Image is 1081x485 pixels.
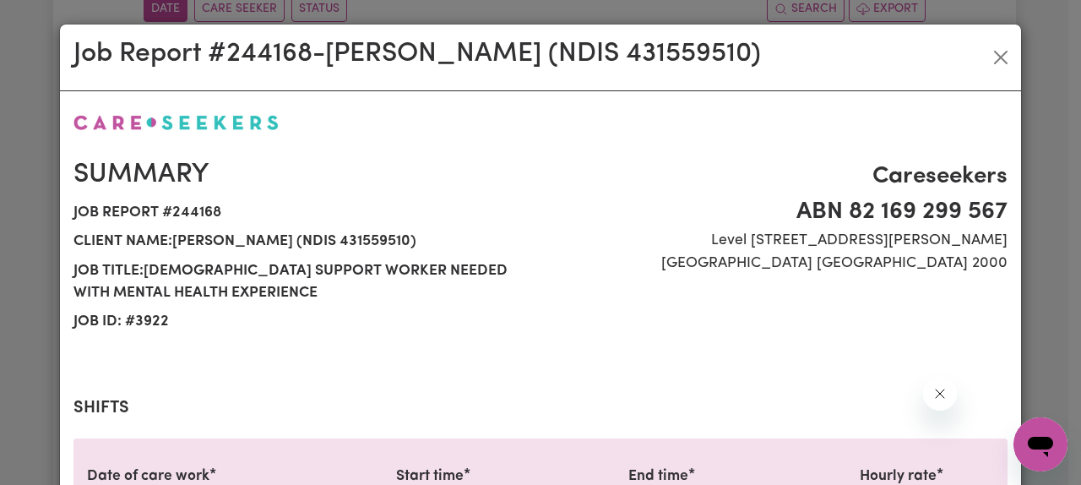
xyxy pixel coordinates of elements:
[73,227,530,256] span: Client name: [PERSON_NAME] (NDIS 431559510)
[73,308,530,336] span: Job ID: # 3922
[73,159,530,191] h2: Summary
[551,159,1008,194] span: Careseekers
[73,257,530,308] span: Job title: [DEMOGRAPHIC_DATA] Support Worker needed with mental health experience
[73,199,530,227] span: Job report # 244168
[551,253,1008,275] span: [GEOGRAPHIC_DATA] [GEOGRAPHIC_DATA] 2000
[10,12,102,25] span: Need any help?
[73,115,279,130] img: Careseekers logo
[73,398,1008,418] h2: Shifts
[551,194,1008,230] span: ABN 82 169 299 567
[551,230,1008,252] span: Level [STREET_ADDRESS][PERSON_NAME]
[987,44,1014,71] button: Close
[923,377,957,411] iframe: Close message
[1013,417,1067,471] iframe: Button to launch messaging window
[73,38,761,70] h2: Job Report # 244168 - [PERSON_NAME] (NDIS 431559510)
